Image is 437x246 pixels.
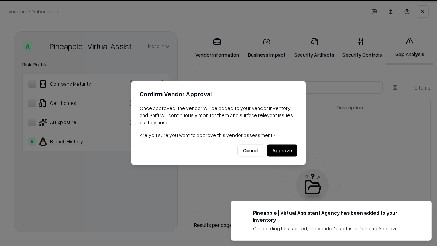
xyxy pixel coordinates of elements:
p: Are you sure you want to approve this vendor assessment? [140,132,297,139]
div: Onboarding has started, the vendor's status is Pending Approval. [253,225,415,232]
img: trypineapple.com [239,209,248,217]
h2: Confirm Vendor Approval [140,89,297,99]
div: Pineapple | Virtual Assistant Agency has been added to your inventory [253,209,415,223]
button: Cancel [237,145,264,157]
p: Once approved, the vendor will be added to your Vendor Inventory, and Shift will continuously mon... [140,105,297,126]
button: Approve [267,145,297,157]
